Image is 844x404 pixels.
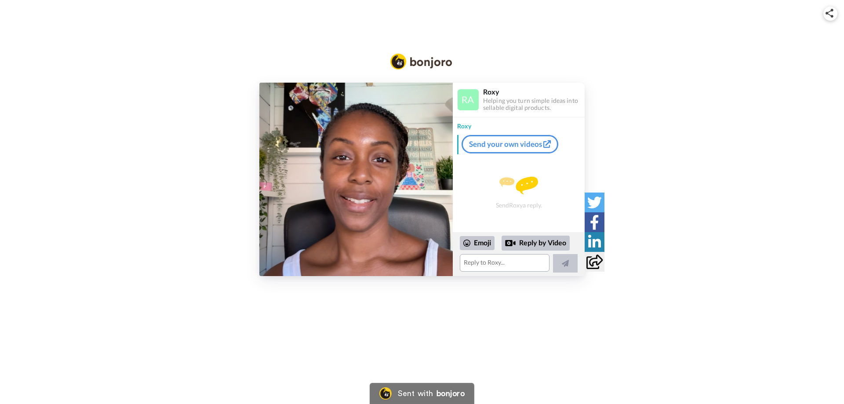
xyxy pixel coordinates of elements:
div: Roxy [483,87,584,96]
a: Send your own videos [462,135,558,153]
img: Profile Image [458,89,479,110]
div: Roxy [453,117,585,131]
img: message.svg [499,177,538,194]
img: Bonjoro Logo [390,54,452,69]
img: 57794858-0407-44e4-9a97-759410ee950c-thumb.jpg [259,83,453,276]
div: Helping you turn simple ideas into sellable digital products. [483,97,584,112]
div: Emoji [460,236,495,250]
img: ic_share.svg [826,9,833,18]
div: Reply by Video [502,236,570,251]
div: Send Roxy a reply. [453,158,585,228]
div: Reply by Video [505,238,516,248]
